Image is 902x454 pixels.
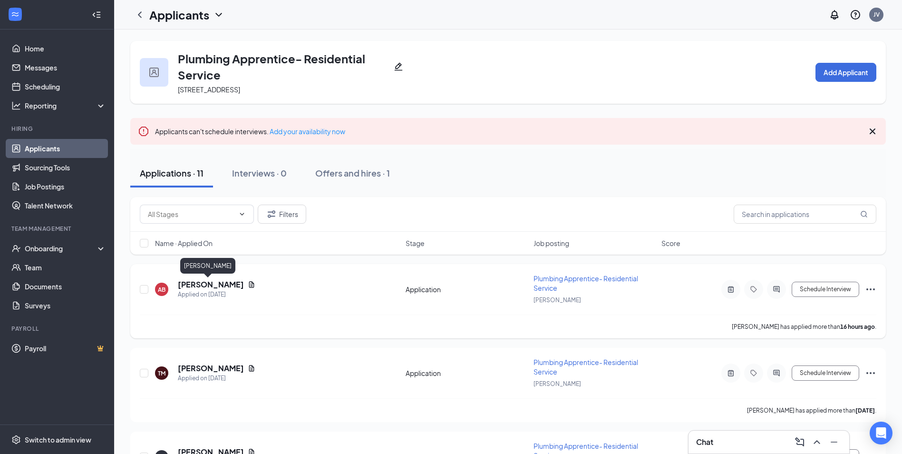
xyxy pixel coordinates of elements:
div: Payroll [11,325,104,333]
span: Plumbing Apprentice- Residential Service [533,274,638,292]
a: Applicants [25,139,106,158]
a: Surveys [25,296,106,315]
div: Interviews · 0 [232,167,287,179]
svg: Collapse [92,10,101,20]
button: Schedule Interview [792,365,859,381]
a: Home [25,39,106,58]
button: ChevronUp [809,434,824,450]
svg: Cross [867,126,878,137]
span: [STREET_ADDRESS] [178,85,240,94]
button: Schedule Interview [792,282,859,297]
span: Applicants can't schedule interviews. [155,127,345,136]
div: Onboarding [25,244,98,253]
div: Reporting [25,101,107,110]
span: Score [661,238,680,248]
svg: ActiveNote [725,286,737,293]
b: [DATE] [855,407,875,414]
svg: Tag [748,369,759,377]
span: Job posting [533,238,569,248]
svg: Filter [266,208,277,220]
a: Messages [25,58,106,77]
button: ComposeMessage [792,434,807,450]
h3: Plumbing Apprentice- Residential Service [178,50,390,83]
a: PayrollCrown [25,339,106,358]
button: Add Applicant [815,63,876,82]
a: Talent Network [25,196,106,215]
a: Job Postings [25,177,106,196]
div: Applications · 11 [140,167,204,179]
svg: QuestionInfo [850,9,861,20]
span: [PERSON_NAME] [533,296,581,304]
div: TM [158,369,165,377]
img: user icon [149,68,159,77]
h3: Chat [696,437,713,447]
div: Switch to admin view [25,435,91,444]
svg: Ellipses [865,367,876,379]
a: Add your availability now [270,127,345,136]
div: Application [406,368,528,378]
div: [PERSON_NAME] [180,258,235,274]
p: [PERSON_NAME] has applied more than . [732,323,876,331]
a: Team [25,258,106,277]
a: Scheduling [25,77,106,96]
svg: Document [248,281,255,288]
svg: ChevronUp [811,436,823,448]
svg: ActiveChat [771,286,782,293]
h5: [PERSON_NAME] [178,363,244,374]
svg: ActiveChat [771,369,782,377]
svg: WorkstreamLogo [10,10,20,19]
button: Filter Filters [258,205,306,224]
div: Hiring [11,125,104,133]
svg: ChevronDown [213,9,224,20]
svg: Analysis [11,101,21,110]
div: Applied on [DATE] [178,374,255,383]
h1: Applicants [149,7,209,23]
span: Stage [406,238,425,248]
div: AB [158,286,165,294]
input: Search in applications [734,205,876,224]
div: Offers and hires · 1 [315,167,390,179]
span: Plumbing Apprentice- Residential Service [533,358,638,376]
svg: Minimize [828,436,840,448]
span: Name · Applied On [155,238,213,248]
svg: ChevronLeft [134,9,145,20]
svg: Document [248,365,255,372]
svg: MagnifyingGlass [860,210,868,218]
a: Documents [25,277,106,296]
svg: Notifications [829,9,840,20]
div: Application [406,285,528,294]
p: [PERSON_NAME] has applied more than . [747,406,876,415]
div: Team Management [11,225,104,233]
h5: [PERSON_NAME] [178,279,244,290]
div: Applied on [DATE] [178,290,255,299]
a: Sourcing Tools [25,158,106,177]
svg: Tag [748,286,759,293]
svg: ComposeMessage [794,436,805,448]
button: Minimize [826,434,842,450]
input: All Stages [148,209,234,219]
svg: Settings [11,435,21,444]
svg: UserCheck [11,244,21,253]
svg: Error [138,126,149,137]
div: JV [873,10,880,19]
svg: ActiveNote [725,369,737,377]
svg: Pencil [394,62,403,71]
svg: ChevronDown [238,210,246,218]
svg: Ellipses [865,284,876,295]
div: Open Intercom Messenger [870,422,892,444]
span: [PERSON_NAME] [533,380,581,387]
b: 16 hours ago [840,323,875,330]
